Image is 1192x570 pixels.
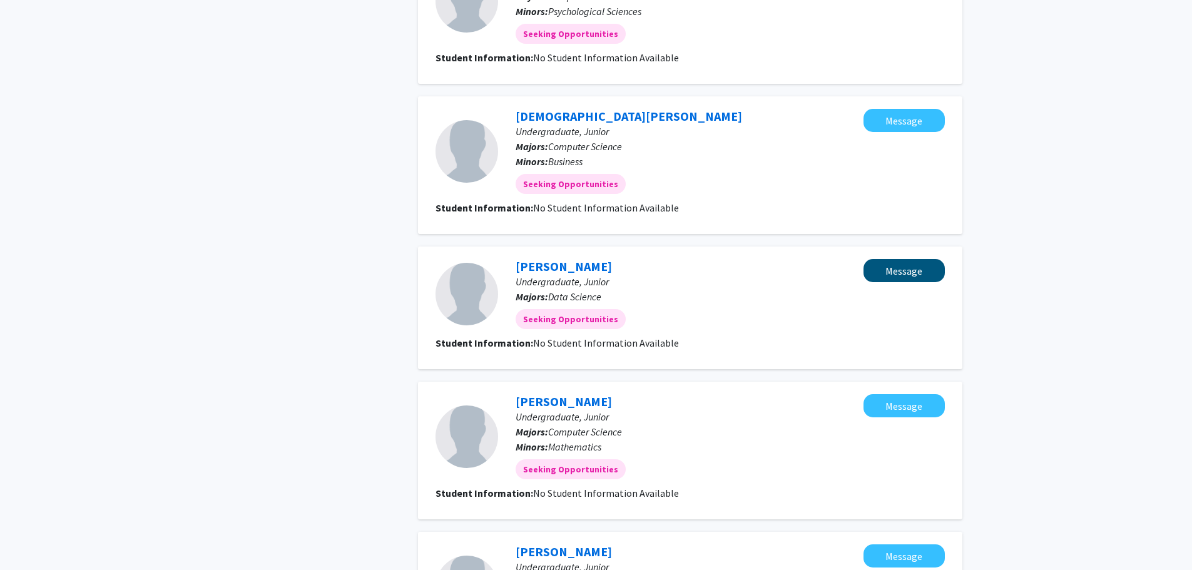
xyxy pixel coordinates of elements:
[548,425,622,438] span: Computer Science
[516,174,626,194] mat-chip: Seeking Opportunities
[863,394,945,417] button: Message Tyler Mitts
[436,51,533,64] b: Student Information:
[533,201,679,214] span: No Student Information Available
[548,5,641,18] span: Psychological Sciences
[516,459,626,479] mat-chip: Seeking Opportunities
[516,394,612,409] a: [PERSON_NAME]
[533,51,679,64] span: No Student Information Available
[516,425,548,438] b: Majors:
[516,309,626,329] mat-chip: Seeking Opportunities
[516,155,548,168] b: Minors:
[436,487,533,499] b: Student Information:
[516,258,612,274] a: [PERSON_NAME]
[436,201,533,214] b: Student Information:
[516,544,612,559] a: [PERSON_NAME]
[516,108,742,124] a: [DEMOGRAPHIC_DATA][PERSON_NAME]
[516,125,609,138] span: Undergraduate, Junior
[516,440,548,453] b: Minors:
[533,487,679,499] span: No Student Information Available
[548,290,601,303] span: Data Science
[516,410,609,423] span: Undergraduate, Junior
[548,140,622,153] span: Computer Science
[863,109,945,132] button: Message Isaiah Korte
[516,5,548,18] b: Minors:
[863,259,945,282] button: Message Henry Klepper
[436,337,533,349] b: Student Information:
[516,275,609,288] span: Undergraduate, Junior
[516,140,548,153] b: Majors:
[863,544,945,567] button: Message Aahana Bharadwaj
[548,440,601,453] span: Mathematics
[548,155,583,168] span: Business
[516,290,548,303] b: Majors:
[9,514,53,561] iframe: Chat
[516,24,626,44] mat-chip: Seeking Opportunities
[533,337,679,349] span: No Student Information Available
